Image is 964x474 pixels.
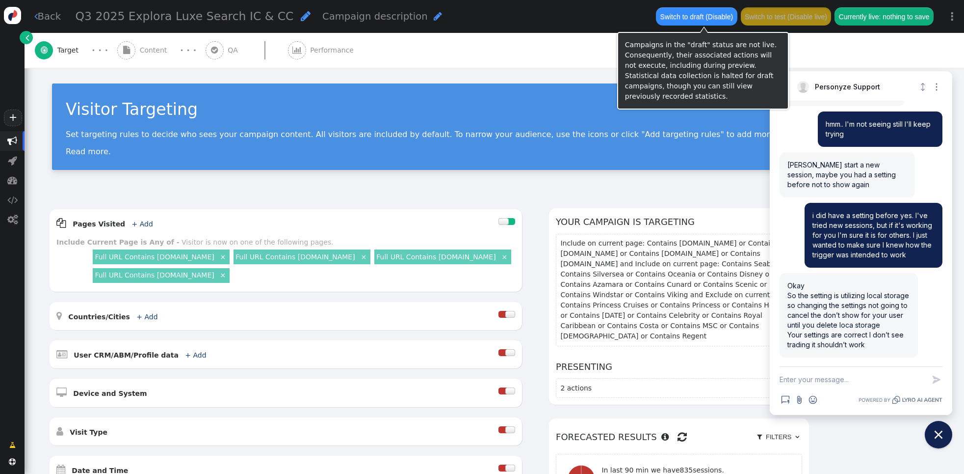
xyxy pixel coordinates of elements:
[140,45,171,56] span: Content
[70,428,107,436] b: Visit Type
[35,33,117,68] a:  Target · · ·
[34,9,61,24] a: Back
[288,33,376,68] a:  Performance
[73,390,147,397] b: Device and System
[754,429,802,445] a:  Filters 
[123,46,130,54] span: 
[57,45,83,56] span: Target
[7,195,18,205] span: 
[795,434,799,440] span: 
[41,46,48,54] span: 
[95,253,214,261] a: Full URL Contains [DOMAIN_NAME]
[56,218,66,228] span: 
[560,384,592,392] span: 2 actions
[834,7,933,25] button: Currently live: nothing to save
[310,45,358,56] span: Performance
[73,220,125,228] b: Pages Visited
[7,175,17,185] span: 
[136,313,157,321] a: + Add
[56,349,67,359] span: 
[677,429,687,445] span: 
[56,388,67,397] span: 
[556,360,802,373] h6: Presenting
[228,45,242,56] span: QA
[556,425,802,448] h6: Forecasted results
[56,390,163,397] a:  Device and System
[434,11,442,21] span: 
[764,433,793,441] span: Filters
[66,97,923,122] div: Visitor Targeting
[117,33,206,68] a:  Content · · ·
[56,351,222,359] a:  User CRM/ABM/Profile data + Add
[218,252,227,261] a: ×
[66,147,111,156] a: Read more.
[661,433,669,442] span: 
[625,40,781,102] div: Campaigns in the "draft" status are not live. Consequently, their associated actions will not exe...
[741,7,832,25] button: Switch to test (Disable live)
[56,238,180,246] b: Include Current Page is Any of -
[292,46,302,54] span: 
[4,110,22,126] a: +
[8,156,17,166] span: 
[180,44,196,57] div: · · ·
[182,238,333,246] div: Visitor is now on one of the following pages.
[359,252,368,261] a: ×
[34,11,38,21] span: 
[95,271,214,279] a: Full URL Contains [DOMAIN_NAME]
[7,136,17,146] span: 
[66,130,923,139] p: Set targeting rules to decide who sees your campaign content. All visitors are included by defaul...
[92,44,108,57] div: · · ·
[56,428,123,436] a:  Visit Type
[56,426,63,436] span: 
[376,253,495,261] a: Full URL Contains [DOMAIN_NAME]
[56,313,174,321] a:  Countries/Cities + Add
[26,32,29,43] span: 
[940,2,964,31] a: ⋮
[7,215,18,224] span: 
[680,466,693,474] span: 835
[211,46,218,54] span: 
[2,436,23,454] a: 
[56,220,169,228] a:  Pages Visited + Add
[9,458,16,465] span: 
[656,7,737,25] button: Switch to draft (Disable)
[322,11,428,22] span: Campaign description
[218,270,227,279] a: ×
[206,33,288,68] a:  QA
[74,351,179,359] b: User CRM/ABM/Profile data
[301,10,311,22] span: 
[556,215,802,228] h6: Your campaign is targeting
[500,252,509,261] a: ×
[132,220,153,228] a: + Add
[185,351,206,359] a: + Add
[56,311,62,321] span: 
[76,9,294,23] span: Q3 2025 Explora Luxe Search IC & CC
[556,234,802,346] section: Include on current page: Contains [DOMAIN_NAME] or Contains [DOMAIN_NAME] or Contains [DOMAIN_NAM...
[235,253,355,261] a: Full URL Contains [DOMAIN_NAME]
[20,31,33,44] a: 
[9,440,16,450] span: 
[4,7,21,24] img: logo-icon.svg
[757,434,762,440] span: 
[68,313,130,321] b: Countries/Cities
